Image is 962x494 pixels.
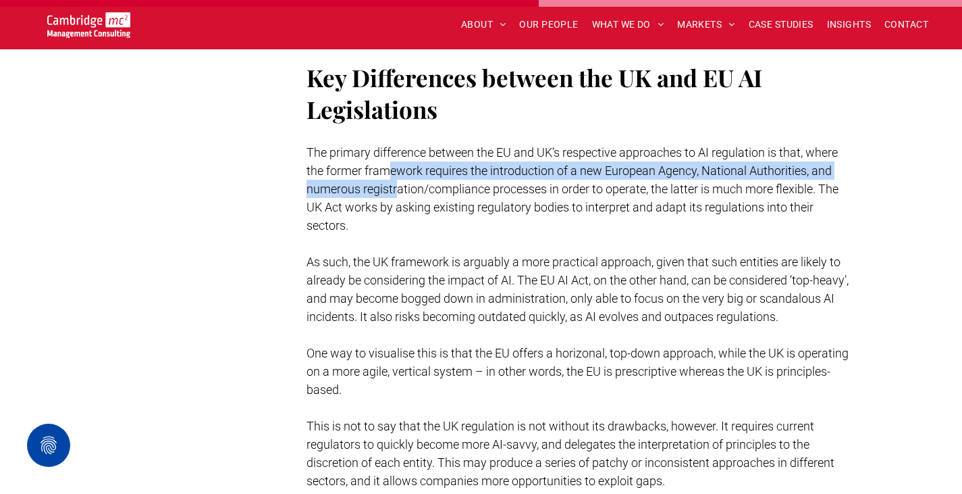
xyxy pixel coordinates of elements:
a: ABOUT [454,14,513,35]
span: The primary difference between the EU and UK’s respective approaches to AI regulation is that, wh... [306,145,838,232]
a: WHAT WE DO [585,14,671,35]
a: Your Business Transformed | Cambridge Management Consulting [47,14,130,28]
a: INSIGHTS [820,14,878,35]
span: This is not to say that the UK regulation is not without its drawbacks, however. It requires curr... [306,419,834,488]
span: As such, the UK framework is arguably a more practical approach, given that such entities are lik... [306,255,849,324]
a: CONTACT [878,14,935,35]
span: Key Differences between the UK and EU AI Legislations [306,61,762,125]
img: Go to Homepage [47,12,130,38]
span: One way to visualise this is that the EU offers a horizonal, top-down approach, while the UK is o... [306,346,849,397]
a: OUR PEOPLE [512,14,585,35]
a: MARKETS [670,14,741,35]
a: CASE STUDIES [742,14,820,35]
